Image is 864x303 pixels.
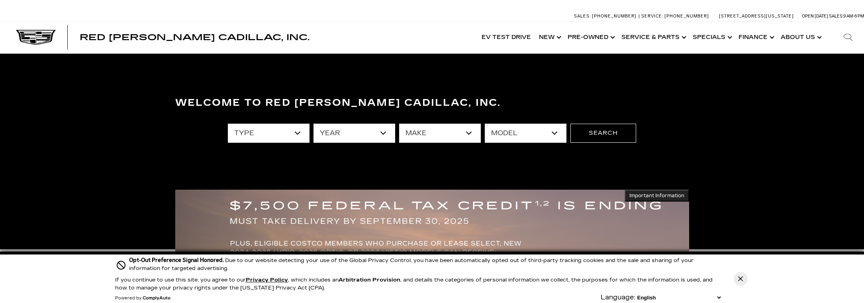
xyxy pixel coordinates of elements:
select: Filter by year [313,124,395,143]
div: Powered by [115,296,170,301]
span: Sales: [574,14,591,19]
select: Filter by model [485,124,566,143]
h3: Welcome to Red [PERSON_NAME] Cadillac, Inc. [175,95,689,111]
span: Sales: [829,14,843,19]
span: 9 AM-6 PM [843,14,864,19]
span: Service: [641,14,663,19]
div: Due to our website detecting your use of the Global Privacy Control, you have been automatically ... [129,256,723,272]
a: Service: [PHONE_NUMBER] [639,14,711,18]
a: ComplyAuto [143,296,170,301]
button: Important Information [625,190,689,202]
select: Filter by make [399,124,481,143]
a: Red [PERSON_NAME] Cadillac, Inc. [80,33,310,41]
p: If you continue to use this site, you agree to our , which includes an , and details the categori... [115,277,713,291]
span: [PHONE_NUMBER] [592,14,637,19]
a: About Us [777,21,824,53]
a: Finance [735,21,777,53]
span: Red [PERSON_NAME] Cadillac, Inc. [80,33,310,42]
span: Important Information [629,192,684,199]
button: Search [570,124,636,143]
a: Specials [689,21,735,53]
span: Opt-Out Preference Signal Honored . [129,257,225,264]
a: Service & Parts [617,21,689,53]
div: Language: [601,294,635,301]
select: Filter by type [228,124,310,143]
a: Sales: [PHONE_NUMBER] [574,14,639,18]
button: Close Button [734,272,748,286]
span: Open [DATE] [802,14,828,19]
a: Privacy Policy [246,277,288,283]
span: [PHONE_NUMBER] [664,14,709,19]
select: Language Select [635,294,723,301]
img: Cadillac Dark Logo with Cadillac White Text [16,30,56,45]
strong: Arbitration Provision [339,277,400,283]
a: EV Test Drive [478,21,535,53]
a: [STREET_ADDRESS][US_STATE] [719,14,794,19]
a: Pre-Owned [564,21,617,53]
a: New [535,21,564,53]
